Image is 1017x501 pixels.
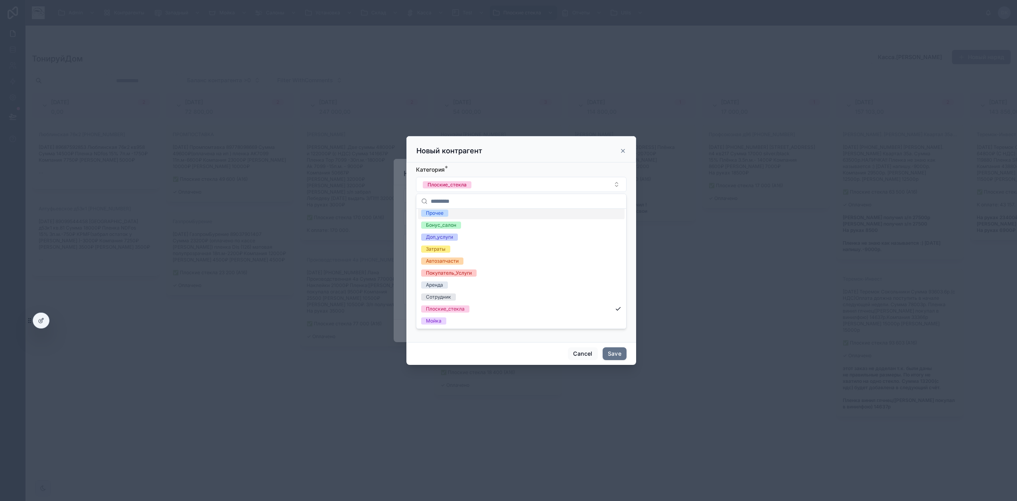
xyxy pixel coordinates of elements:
[426,293,451,301] div: Сотрудник
[426,317,441,325] div: Мойка
[426,281,443,289] div: Аренда
[603,347,627,360] button: Save
[428,181,467,188] div: Плоские_стекла
[568,347,597,360] button: Cancel
[416,146,482,156] h3: Новый контрагент
[426,210,443,217] div: Прочее
[426,246,445,253] div: Затраты
[423,180,471,188] button: Unselect PLOSKIE_STEKLA
[416,177,627,192] button: Select Button
[416,209,626,329] div: Suggestions
[426,234,453,241] div: Доп_услуги
[416,166,445,173] span: Категория
[426,257,459,265] div: Автозапчасти
[426,305,465,313] div: Плоские_стекла
[426,269,472,277] div: Покупатель_Услуги
[426,222,456,229] div: Бонус_салон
